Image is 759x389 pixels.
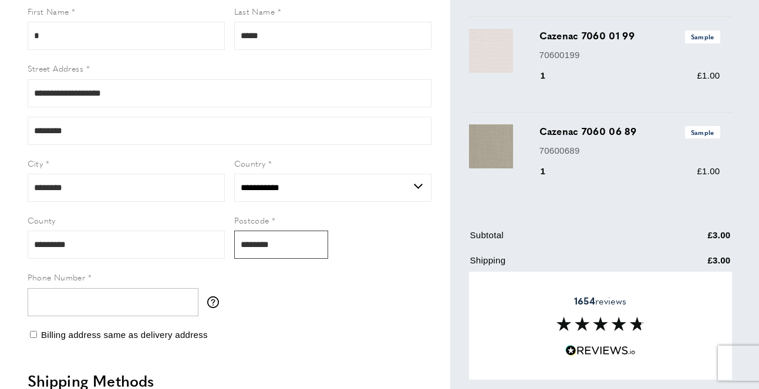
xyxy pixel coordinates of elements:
button: More information [207,296,225,308]
img: Cazenac 7060 01 99 [469,29,513,73]
span: Postcode [234,214,269,226]
strong: 1654 [574,294,595,307]
td: £3.00 [650,253,731,276]
div: 1 [539,164,562,178]
h3: Cazenac 7060 01 99 [539,29,720,43]
span: Country [234,157,266,169]
span: Billing address same as delivery address [41,330,208,340]
span: Phone Number [28,271,86,283]
img: Cazenac 7060 06 89 [469,124,513,168]
span: County [28,214,56,226]
span: First Name [28,5,69,17]
td: Shipping [470,253,649,276]
span: Last Name [234,5,275,17]
p: 70600689 [539,144,720,158]
td: £3.00 [650,228,731,251]
span: reviews [574,295,626,307]
span: Street Address [28,62,84,74]
span: Sample [685,31,720,43]
div: 1 [539,69,562,83]
img: Reviews.io 5 stars [565,345,636,356]
td: Subtotal [470,228,649,251]
span: City [28,157,43,169]
input: Billing address same as delivery address [30,331,37,338]
p: 70600199 [539,48,720,62]
span: Sample [685,126,720,138]
span: £1.00 [697,166,720,176]
h3: Cazenac 7060 06 89 [539,124,720,138]
span: £1.00 [697,70,720,80]
img: Reviews section [556,317,645,331]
